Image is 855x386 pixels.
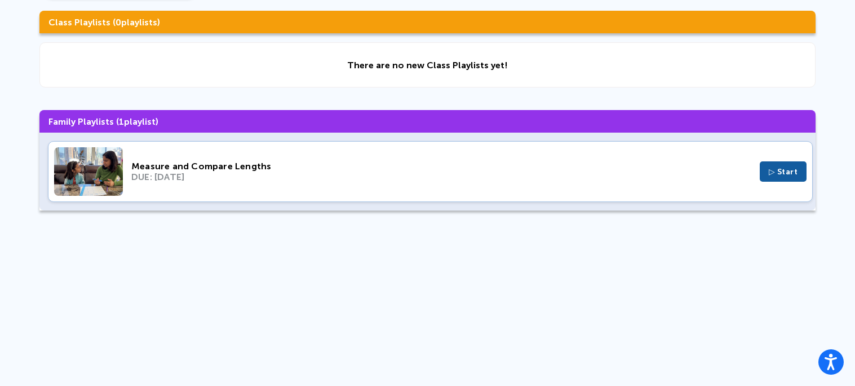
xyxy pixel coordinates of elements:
[116,17,121,28] span: 0
[347,60,508,71] div: There are no new Class Playlists yet!
[760,161,807,182] button: ▷ Start
[39,110,816,133] h3: Family Playlists ( playlist)
[119,116,124,127] span: 1
[769,167,798,177] span: ▷ Start
[39,11,816,33] h3: Class Playlists ( playlists)
[131,161,751,172] div: Measure and Compare Lengths
[54,147,123,196] img: Thumbnail
[807,335,847,378] iframe: Chat
[131,172,751,182] div: DUE: [DATE]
